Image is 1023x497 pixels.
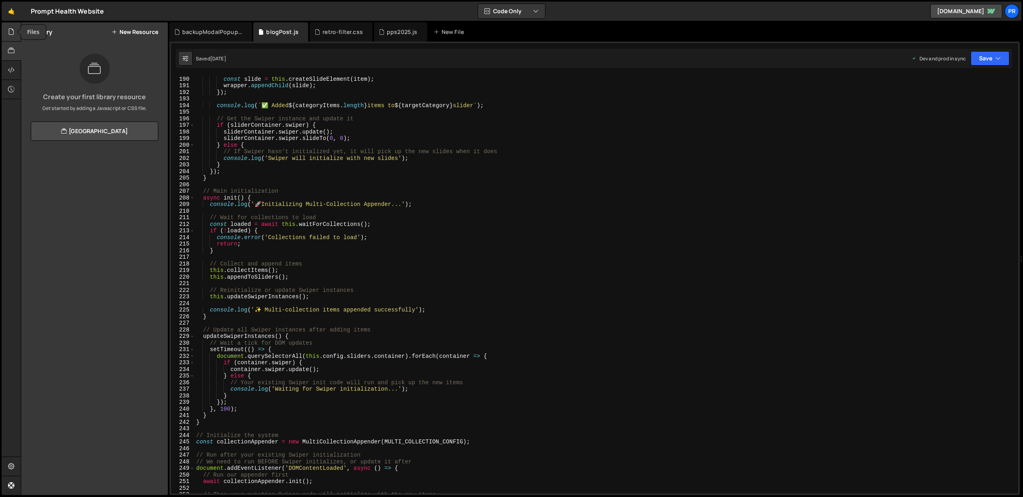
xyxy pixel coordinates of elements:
div: backupModalPopup.js [182,28,242,36]
button: Save [971,51,1009,66]
div: 227 [171,320,195,327]
div: 252 [171,485,195,492]
div: 230 [171,340,195,347]
div: Files [21,25,46,40]
div: 239 [171,399,195,406]
div: Prompt Health Website [31,6,104,16]
div: 213 [171,228,195,234]
div: 202 [171,155,195,162]
p: Get started by adding a Javascript or CSS file. [28,105,161,112]
button: Code Only [478,4,545,18]
div: 196 [171,116,195,122]
div: 200 [171,142,195,149]
div: 234 [171,366,195,373]
div: 228 [171,327,195,333]
div: 191 [171,82,195,89]
div: [DATE] [210,55,226,62]
div: 204 [171,168,195,175]
div: 214 [171,234,195,241]
div: 215 [171,241,195,248]
div: blogPost.js [266,28,299,36]
a: [GEOGRAPHIC_DATA] [31,122,158,141]
div: 236 [171,379,195,386]
div: 249 [171,465,195,472]
div: Dev and prod in sync [912,55,966,62]
div: 219 [171,267,195,274]
div: 209 [171,201,195,208]
div: 197 [171,122,195,129]
a: [DOMAIN_NAME] [930,4,1002,18]
a: 🤙 [2,2,21,21]
div: 233 [171,359,195,366]
div: 241 [171,412,195,419]
div: 246 [171,445,195,452]
div: 199 [171,135,195,142]
button: New Resource [111,29,158,35]
div: 206 [171,182,195,188]
div: 251 [171,478,195,485]
div: 223 [171,293,195,300]
div: retro-filter.css [322,28,363,36]
div: 242 [171,419,195,426]
div: 232 [171,353,195,360]
div: 192 [171,89,195,96]
div: 245 [171,439,195,445]
h3: Create your first library resource [28,94,161,100]
div: 222 [171,287,195,294]
div: 243 [171,425,195,432]
div: 205 [171,175,195,182]
div: 216 [171,248,195,254]
div: 190 [171,76,195,83]
div: 221 [171,280,195,287]
div: 193 [171,96,195,102]
div: 247 [171,452,195,459]
div: 231 [171,346,195,353]
div: 212 [171,221,195,228]
div: 207 [171,188,195,195]
div: 208 [171,195,195,202]
div: 248 [171,459,195,465]
div: 240 [171,406,195,413]
div: 194 [171,102,195,109]
div: Saved [196,55,226,62]
div: 203 [171,162,195,168]
div: 244 [171,432,195,439]
div: 195 [171,109,195,116]
div: 237 [171,386,195,393]
div: 217 [171,254,195,261]
div: pps2025.js [387,28,418,36]
div: 198 [171,129,195,136]
a: Pr [1005,4,1019,18]
div: New File [434,28,467,36]
div: 224 [171,300,195,307]
div: 235 [171,373,195,379]
div: 238 [171,393,195,399]
div: 211 [171,214,195,221]
div: 229 [171,333,195,340]
div: 250 [171,472,195,479]
div: 218 [171,261,195,267]
div: 220 [171,274,195,281]
div: 225 [171,307,195,313]
div: 226 [171,313,195,320]
div: 201 [171,148,195,155]
div: 210 [171,208,195,215]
